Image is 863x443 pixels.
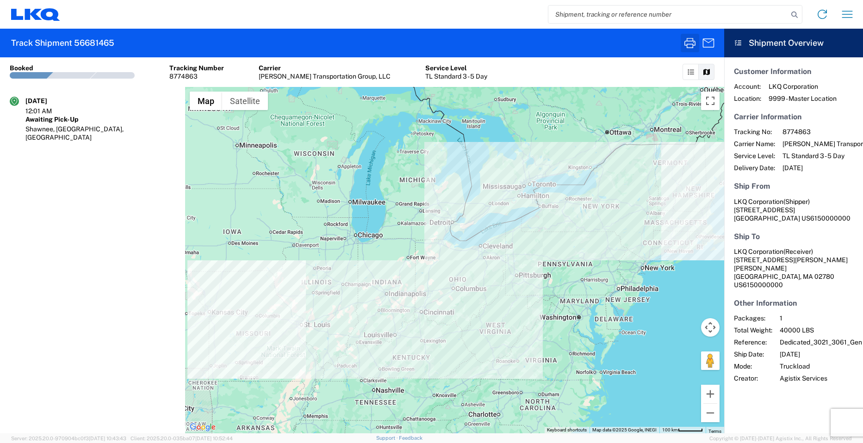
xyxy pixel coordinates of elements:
[659,427,706,433] button: Map Scale: 100 km per 50 pixels
[734,338,772,346] span: Reference:
[709,434,852,443] span: Copyright © [DATE]-[DATE] Agistix Inc., All Rights Reserved
[89,436,126,441] span: [DATE] 10:43:43
[547,427,587,433] button: Keyboard shortcuts
[783,248,813,255] span: (Receiver)
[769,82,837,91] span: LKQ Corporation
[734,374,772,382] span: Creator:
[548,6,788,23] input: Shipment, tracking or reference number
[376,435,399,441] a: Support
[734,326,772,334] span: Total Weight:
[708,429,721,434] a: Terms
[25,125,175,142] div: Shawnee, [GEOGRAPHIC_DATA], [GEOGRAPHIC_DATA]
[259,72,391,80] div: [PERSON_NAME] Transportation Group, LLC
[734,94,761,103] span: Location:
[743,281,783,289] span: 6150000000
[734,350,772,358] span: Ship Date:
[10,64,33,72] div: Booked
[734,232,853,241] h5: Ship To
[187,421,218,433] a: Open this area in Google Maps (opens a new window)
[190,92,222,110] button: Show street map
[11,37,114,49] h2: Track Shipment 56681465
[734,164,775,172] span: Delivery Date:
[701,318,720,337] button: Map camera controls
[734,247,853,289] address: [GEOGRAPHIC_DATA], MA 02780 US
[810,215,851,222] span: 6150000000
[195,436,233,441] span: [DATE] 10:52:44
[25,107,72,115] div: 12:01 AM
[222,92,268,110] button: Show satellite imagery
[130,436,233,441] span: Client: 2025.20.0-035ba07
[734,299,853,308] h5: Other Information
[187,421,218,433] img: Google
[734,112,853,121] h5: Carrier Information
[701,385,720,403] button: Zoom in
[734,362,772,370] span: Mode:
[734,128,775,136] span: Tracking No:
[734,67,853,76] h5: Customer Information
[734,140,775,148] span: Carrier Name:
[701,404,720,422] button: Zoom out
[425,64,487,72] div: Service Level
[169,72,224,80] div: 8774863
[734,82,761,91] span: Account:
[734,197,853,222] address: [GEOGRAPHIC_DATA] US
[11,436,126,441] span: Server: 2025.20.0-970904bc0f3
[734,206,795,214] span: [STREET_ADDRESS]
[734,314,772,322] span: Packages:
[25,97,72,105] div: [DATE]
[169,64,224,72] div: Tracking Number
[734,248,848,272] span: LKQ Corporation [STREET_ADDRESS][PERSON_NAME][PERSON_NAME]
[769,94,837,103] span: 9999 - Master Location
[592,427,657,432] span: Map data ©2025 Google, INEGI
[259,64,391,72] div: Carrier
[662,427,678,432] span: 100 km
[734,182,853,191] h5: Ship From
[701,92,720,110] button: Toggle fullscreen view
[724,29,863,57] header: Shipment Overview
[734,152,775,160] span: Service Level:
[399,435,422,441] a: Feedback
[25,115,175,123] div: Awaiting Pick-Up
[783,198,810,205] span: (Shipper)
[734,198,783,205] span: LKQ Corporation
[701,351,720,370] button: Drag Pegman onto the map to open Street View
[425,72,487,80] div: TL Standard 3 - 5 Day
